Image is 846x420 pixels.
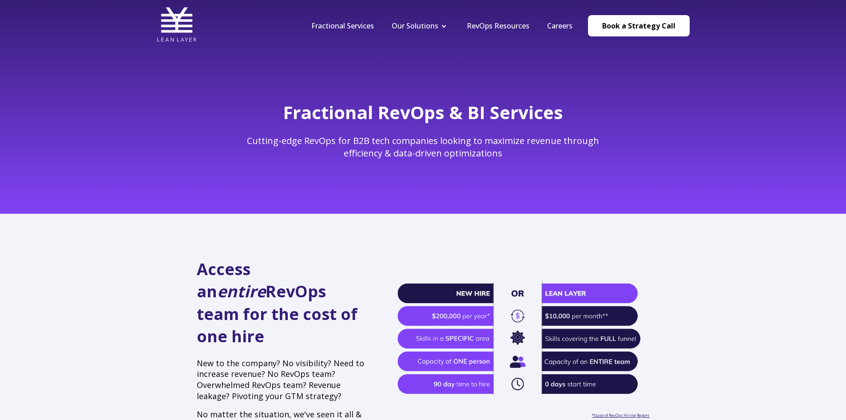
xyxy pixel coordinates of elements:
a: Our Solutions [392,21,438,31]
img: Revenue Operations Fractional Services side by side Comparison hiring internally vs us [397,278,649,397]
span: Fractional RevOps & BI Services [283,100,563,124]
em: entire [217,280,266,302]
span: Access an RevOps team for the cost of one hire [197,258,357,347]
a: *State of RevOps Hiring Report [592,412,649,418]
a: Fractional Services [311,21,374,31]
a: RevOps Resources [467,21,529,31]
a: Careers [547,21,572,31]
div: Navigation Menu [302,21,581,31]
p: New to the company? No visibility? Need to increase revenue? No RevOps team? Overwhelmed RevOps t... [197,358,368,402]
img: Lean Layer Logo [157,4,197,44]
span: Cutting-edge RevOps for B2B tech companies looking to maximize revenue through efficiency & data-... [247,135,599,159]
a: Book a Strategy Call [588,15,690,36]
